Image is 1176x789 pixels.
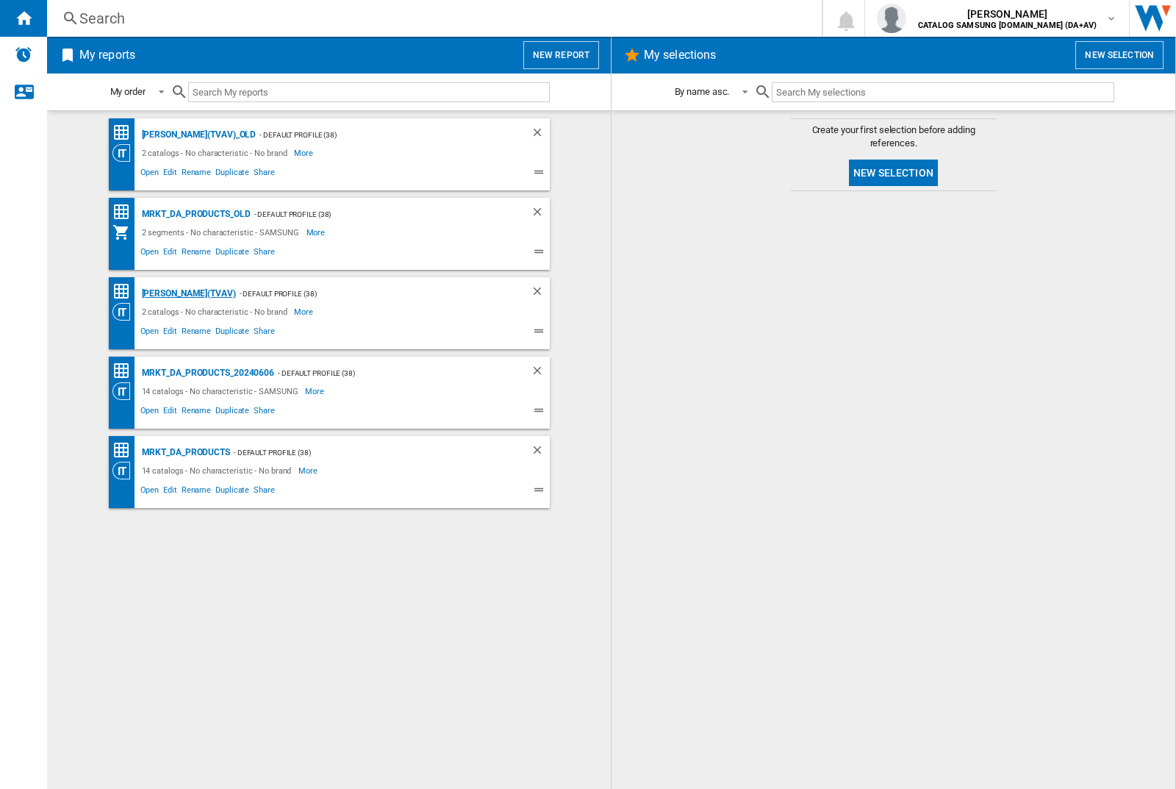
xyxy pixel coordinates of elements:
[213,324,251,342] span: Duplicate
[918,21,1097,30] b: CATALOG SAMSUNG [DOMAIN_NAME] (DA+AV)
[179,483,213,501] span: Rename
[256,126,501,144] div: - Default profile (38)
[112,382,138,400] div: Category View
[236,285,501,303] div: - Default profile (38)
[531,126,550,144] div: Delete
[138,324,162,342] span: Open
[161,245,179,263] span: Edit
[138,443,230,462] div: MRKT_DA_PRODUCTS
[179,324,213,342] span: Rename
[112,203,138,221] div: Price Matrix
[213,165,251,183] span: Duplicate
[138,224,306,241] div: 2 segments - No characteristic - SAMSUNG
[15,46,32,63] img: alerts-logo.svg
[531,205,550,224] div: Delete
[213,245,251,263] span: Duplicate
[112,303,138,321] div: Category View
[138,144,295,162] div: 2 catalogs - No characteristic - No brand
[161,324,179,342] span: Edit
[138,205,251,224] div: MRKT_DA_PRODUCTS_OLD
[531,285,550,303] div: Delete
[76,41,138,69] h2: My reports
[179,404,213,421] span: Rename
[112,362,138,380] div: Price Matrix
[849,160,938,186] button: New selection
[1075,41,1164,69] button: New selection
[772,82,1114,102] input: Search My selections
[161,404,179,421] span: Edit
[138,285,236,303] div: [PERSON_NAME](TVAV)
[161,165,179,183] span: Edit
[251,404,277,421] span: Share
[112,144,138,162] div: Category View
[251,205,501,224] div: - Default profile (38)
[251,165,277,183] span: Share
[188,82,550,102] input: Search My reports
[251,324,277,342] span: Share
[138,483,162,501] span: Open
[138,404,162,421] span: Open
[251,483,277,501] span: Share
[138,245,162,263] span: Open
[294,303,315,321] span: More
[112,462,138,479] div: Category View
[110,86,146,97] div: My order
[112,282,138,301] div: Price Matrix
[523,41,599,69] button: New report
[251,245,277,263] span: Share
[274,364,501,382] div: - Default profile (38)
[138,382,306,400] div: 14 catalogs - No characteristic - SAMSUNG
[294,144,315,162] span: More
[305,382,326,400] span: More
[230,443,501,462] div: - Default profile (38)
[531,443,550,462] div: Delete
[213,483,251,501] span: Duplicate
[877,4,906,33] img: profile.jpg
[791,124,997,150] span: Create your first selection before adding references.
[112,441,138,460] div: Price Matrix
[112,124,138,142] div: Price Matrix
[161,483,179,501] span: Edit
[138,364,275,382] div: MRKT_DA_PRODUCTS_20240606
[112,224,138,241] div: My Assortment
[138,126,257,144] div: [PERSON_NAME](TVAV)_old
[138,462,299,479] div: 14 catalogs - No characteristic - No brand
[306,224,328,241] span: More
[298,462,320,479] span: More
[79,8,784,29] div: Search
[213,404,251,421] span: Duplicate
[641,41,719,69] h2: My selections
[531,364,550,382] div: Delete
[138,165,162,183] span: Open
[918,7,1097,21] span: [PERSON_NAME]
[675,86,730,97] div: By name asc.
[138,303,295,321] div: 2 catalogs - No characteristic - No brand
[179,245,213,263] span: Rename
[179,165,213,183] span: Rename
